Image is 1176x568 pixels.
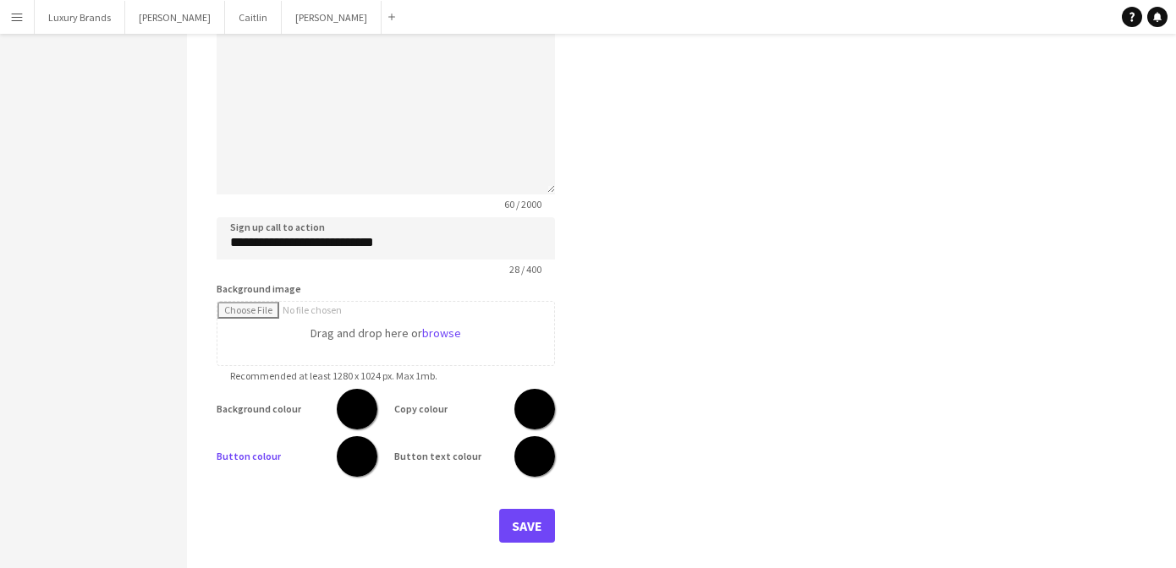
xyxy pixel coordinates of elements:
[125,1,225,34] button: [PERSON_NAME]
[499,509,555,543] button: Save
[496,263,555,276] span: 28 / 400
[217,369,451,382] span: Recommended at least 1280 x 1024 px. Max 1mb.
[491,198,555,210] span: 60 / 2000
[282,1,382,34] button: [PERSON_NAME]
[35,1,125,34] button: Luxury Brands
[225,1,282,34] button: Caitlin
